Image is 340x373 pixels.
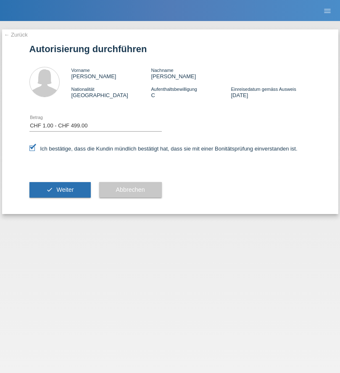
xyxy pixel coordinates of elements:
[323,7,332,15] i: menu
[29,145,298,152] label: Ich bestätige, dass die Kundin mündlich bestätigt hat, dass sie mit einer Bonitätsprüfung einvers...
[29,182,91,198] button: check Weiter
[231,86,311,98] div: [DATE]
[71,87,95,92] span: Nationalität
[4,32,28,38] a: ← Zurück
[319,8,336,13] a: menu
[151,68,173,73] span: Nachname
[151,86,231,98] div: C
[71,67,151,79] div: [PERSON_NAME]
[56,186,74,193] span: Weiter
[29,44,311,54] h1: Autorisierung durchführen
[99,182,162,198] button: Abbrechen
[71,68,90,73] span: Vorname
[116,186,145,193] span: Abbrechen
[151,87,197,92] span: Aufenthaltsbewilligung
[231,87,296,92] span: Einreisedatum gemäss Ausweis
[46,186,53,193] i: check
[151,67,231,79] div: [PERSON_NAME]
[71,86,151,98] div: [GEOGRAPHIC_DATA]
